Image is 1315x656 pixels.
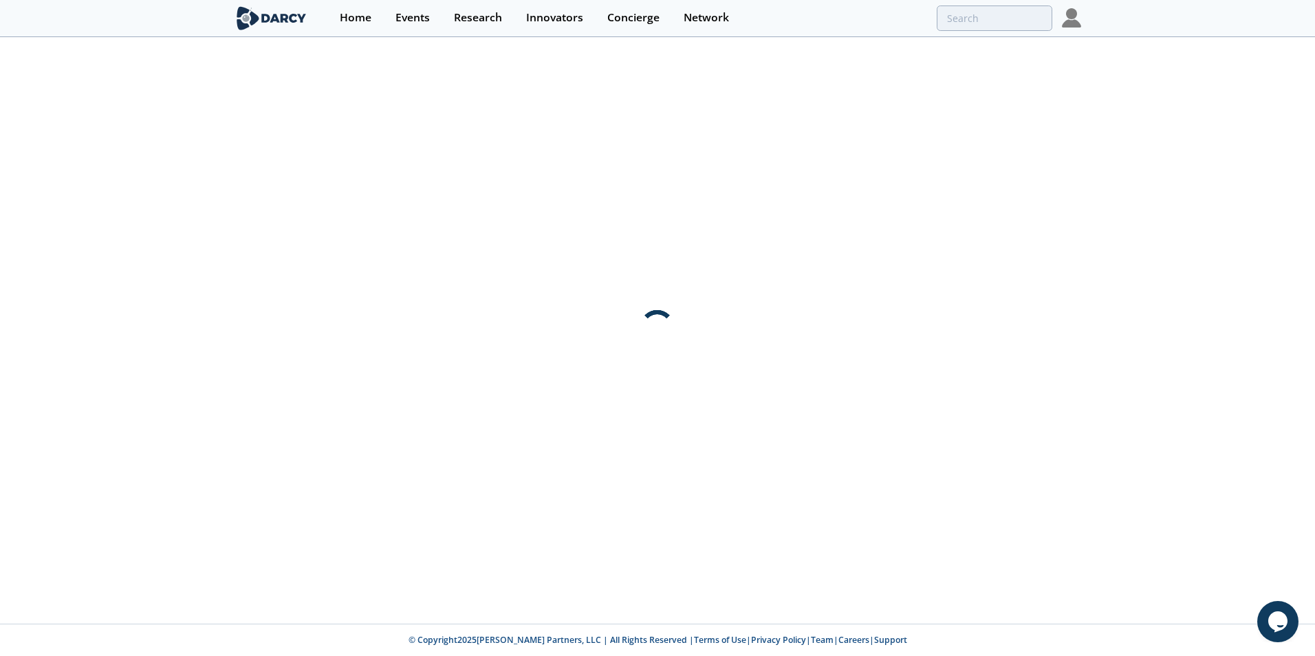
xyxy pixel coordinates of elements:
[340,12,371,23] div: Home
[1062,8,1081,28] img: Profile
[234,6,309,30] img: logo-wide.svg
[526,12,583,23] div: Innovators
[811,634,834,646] a: Team
[937,6,1052,31] input: Advanced Search
[1257,601,1301,642] iframe: chat widget
[684,12,729,23] div: Network
[395,12,430,23] div: Events
[838,634,869,646] a: Careers
[454,12,502,23] div: Research
[874,634,907,646] a: Support
[149,634,1166,646] p: © Copyright 2025 [PERSON_NAME] Partners, LLC | All Rights Reserved | | | | |
[751,634,806,646] a: Privacy Policy
[607,12,660,23] div: Concierge
[694,634,746,646] a: Terms of Use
